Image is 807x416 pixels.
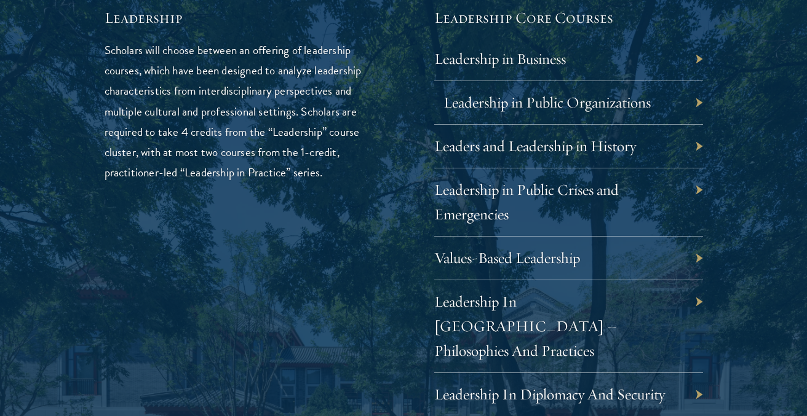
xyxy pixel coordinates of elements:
[443,93,651,112] a: Leadership in Public Organizations
[105,40,373,182] p: Scholars will choose between an offering of leadership courses, which have been designed to analy...
[434,248,580,267] a: Values-Based Leadership
[434,292,617,360] a: Leadership In [GEOGRAPHIC_DATA] – Philosophies And Practices
[434,7,703,28] h5: Leadership Core Courses
[105,7,373,28] h5: Leadership
[434,385,665,404] a: Leadership In Diplomacy And Security
[434,49,566,68] a: Leadership in Business
[434,180,619,224] a: Leadership in Public Crises and Emergencies
[434,136,636,155] a: Leaders and Leadership in History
